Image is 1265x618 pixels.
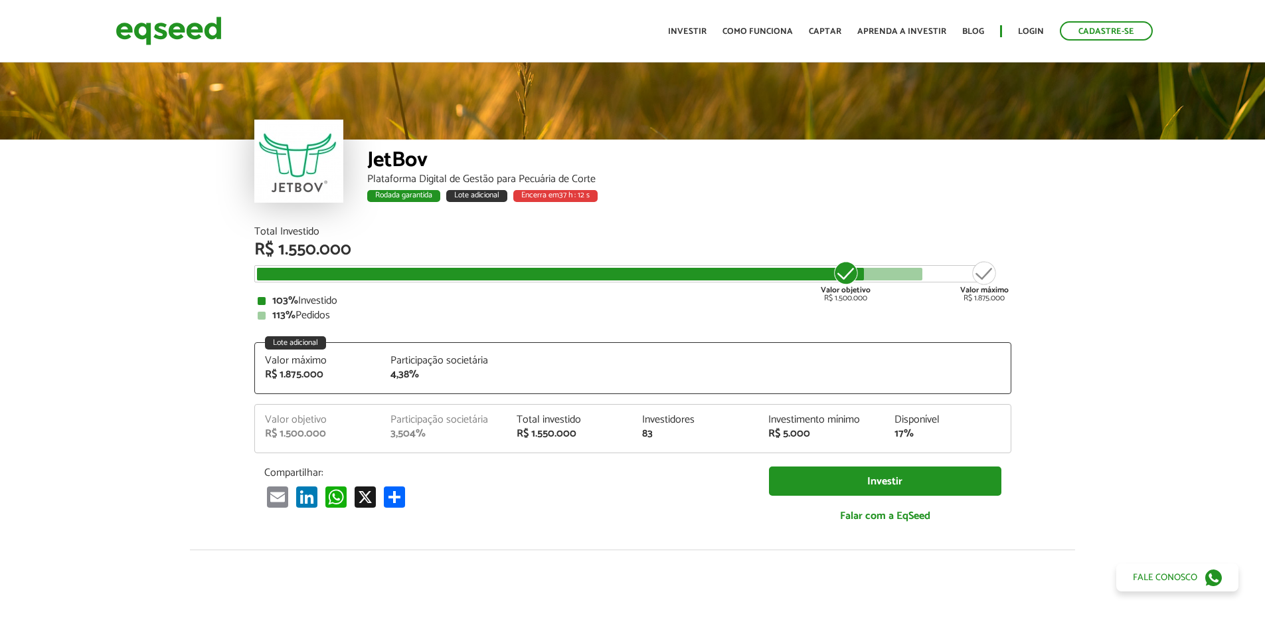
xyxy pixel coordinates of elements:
[294,486,320,508] a: LinkedIn
[1060,21,1153,41] a: Cadastre-se
[962,27,984,36] a: Blog
[668,27,707,36] a: Investir
[367,190,440,202] div: Rodada garantida
[264,486,291,508] a: Email
[642,429,748,439] div: 83
[381,486,408,508] a: Compartilhar
[272,292,298,310] strong: 103%
[265,369,371,380] div: R$ 1.875.000
[116,13,222,49] img: EqSeed
[769,502,1001,530] a: Falar com a EqSeed
[517,429,623,439] div: R$ 1.550.000
[894,415,1001,425] div: Disponível
[821,284,871,296] strong: Valor objetivo
[894,429,1001,439] div: 17%
[367,174,1011,185] div: Plataforma Digital de Gestão para Pecuária de Corte
[559,189,590,201] span: 37 h : 12 s
[390,356,497,366] div: Participação societária
[258,296,1008,306] div: Investido
[265,356,371,366] div: Valor máximo
[254,241,1011,258] div: R$ 1.550.000
[390,369,497,380] div: 4,38%
[1116,564,1238,591] a: Fale conosco
[258,310,1008,321] div: Pedidos
[960,284,1009,296] strong: Valor máximo
[367,150,1011,174] div: JetBov
[642,415,748,425] div: Investidores
[390,415,497,425] div: Participação societária
[264,466,749,479] p: Compartilhar:
[960,260,1009,302] div: R$ 1.875.000
[265,415,371,425] div: Valor objetivo
[769,466,1001,496] a: Investir
[265,429,371,439] div: R$ 1.500.000
[722,27,793,36] a: Como funciona
[768,429,875,439] div: R$ 5.000
[517,415,623,425] div: Total investido
[272,306,295,324] strong: 113%
[857,27,946,36] a: Aprenda a investir
[352,486,379,508] a: X
[323,486,349,508] a: WhatsApp
[821,260,871,302] div: R$ 1.500.000
[768,415,875,425] div: Investimento mínimo
[446,190,507,202] div: Lote adicional
[254,227,1011,237] div: Total Investido
[390,429,497,439] div: 3,504%
[513,190,598,202] div: Encerra em
[1018,27,1044,36] a: Login
[809,27,841,36] a: Captar
[265,336,326,350] div: Lote adicional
